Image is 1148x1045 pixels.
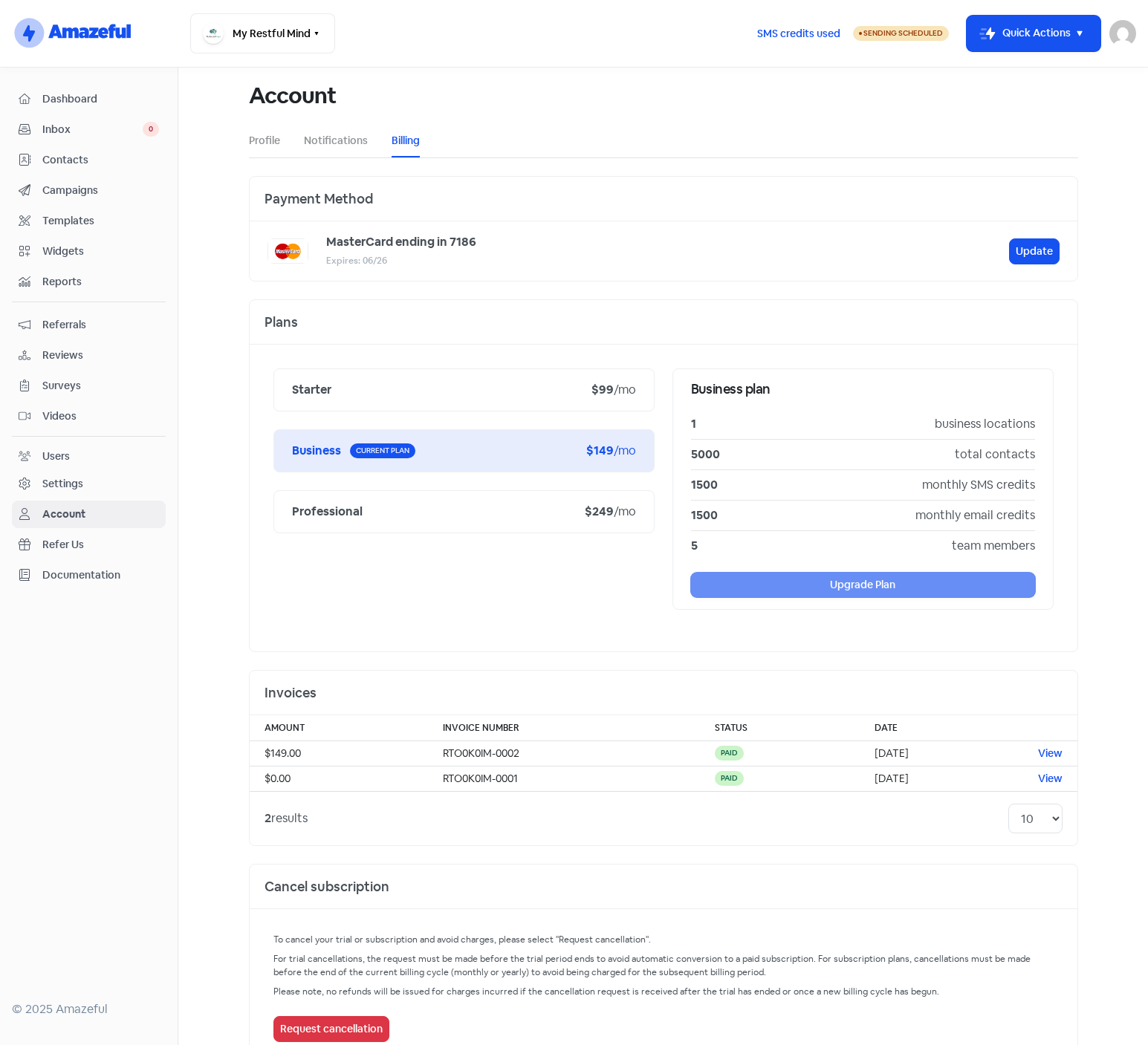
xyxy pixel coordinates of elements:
span: Upgrade Plan [830,577,895,593]
div: team members [952,537,1035,555]
a: Billing [392,133,420,149]
b: $99 [591,382,614,397]
span: Inbox [42,122,143,137]
td: $149.00 [250,740,428,766]
th: Invoice Number [428,715,700,741]
a: Reviews [12,342,166,369]
span: Contacts [42,152,159,168]
button: Upgrade Plan [691,573,1035,597]
div: /mo [591,381,636,399]
b: Business [292,443,341,458]
span: Surveys [42,378,159,394]
a: Notifications [304,133,368,149]
b: 1500 [691,477,718,492]
a: View [1038,746,1063,760]
div: Invoices [250,671,1077,715]
div: /mo [586,442,636,460]
th: Date [860,715,1023,741]
span: Refer Us [42,537,159,553]
span: Templates [42,213,159,229]
a: Account [12,501,166,528]
button: Quick Actions [967,16,1100,51]
td: $0.00 [250,766,428,791]
span: Widgets [42,244,159,259]
a: Users [12,443,166,470]
div: paid [715,771,744,786]
td: [DATE] [860,766,1023,791]
b: Professional [292,504,363,519]
div: total contacts [955,446,1035,463]
th: Amount [250,715,428,741]
a: Referrals [12,311,166,339]
a: Inbox 0 [12,116,166,143]
p: To cancel your trial or subscription and avoid charges, please select "Request cancellation". [273,933,1054,946]
a: Sending Scheduled [853,25,949,42]
div: paid [715,746,744,761]
b: 1 [691,416,696,432]
span: 0 [143,122,159,137]
div: Settings [42,476,83,492]
div: Plans [250,300,1077,345]
p: Please note, no refunds will be issued for charges incurred if the cancellation request is receiv... [273,985,1054,998]
a: Templates [12,207,166,235]
div: © 2025 Amazeful [12,1000,166,1018]
div: business locations [935,415,1035,433]
div: Account [42,507,85,522]
b: $249 [585,504,614,519]
span: Referrals [42,317,159,333]
a: Contacts [12,146,166,174]
a: Settings [12,470,166,498]
a: View [1038,772,1063,785]
div: monthly SMS credits [922,476,1035,494]
button: My Restful Mind [190,13,335,53]
h4: Business plan [691,381,1035,397]
span: Campaigns [42,183,159,198]
span: Reports [42,274,159,290]
b: Starter [292,382,331,397]
small: Expires: 06/26 [326,254,387,268]
th: Status [700,715,860,741]
a: Campaigns [12,177,166,204]
b: 5000 [691,446,720,462]
span: SMS credits used [757,26,840,42]
td: RTO0K0IM-0001 [428,766,700,791]
div: Current plan [350,443,415,458]
a: Documentation [12,561,166,589]
div: results [265,810,308,827]
a: Profile [249,133,280,149]
a: Dashboard [12,85,166,113]
div: Cancel subscription [250,865,1077,909]
span: Videos [42,408,159,424]
div: /mo [585,503,636,521]
div: Payment Method [250,177,1077,221]
p: For trial cancellations, the request must be made before the trial period ends to avoid automatic... [273,952,1054,979]
strong: 2 [265,810,271,826]
span: Reviews [42,348,159,363]
img: User [1109,20,1136,47]
a: Reports [12,268,166,296]
a: Request cancellation [273,1016,389,1042]
button: Update [1009,238,1060,264]
a: SMS credits used [745,25,853,40]
b: 5 [691,538,698,553]
iframe: chat widget [1086,986,1133,1030]
a: Surveys [12,372,166,400]
span: Documentation [42,567,159,583]
h1: Account [249,72,337,120]
td: RTO0K0IM-0002 [428,740,700,766]
a: Widgets [12,238,166,265]
b: $149 [586,443,614,458]
div: monthly email credits [915,507,1035,524]
a: Refer Us [12,531,166,559]
td: [DATE] [860,740,1023,766]
b: 1500 [691,507,718,523]
span: Sending Scheduled [863,28,943,38]
b: MasterCard ending in 7186 [326,234,476,250]
div: Users [42,449,70,464]
span: Dashboard [42,91,159,107]
a: Videos [12,403,166,430]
